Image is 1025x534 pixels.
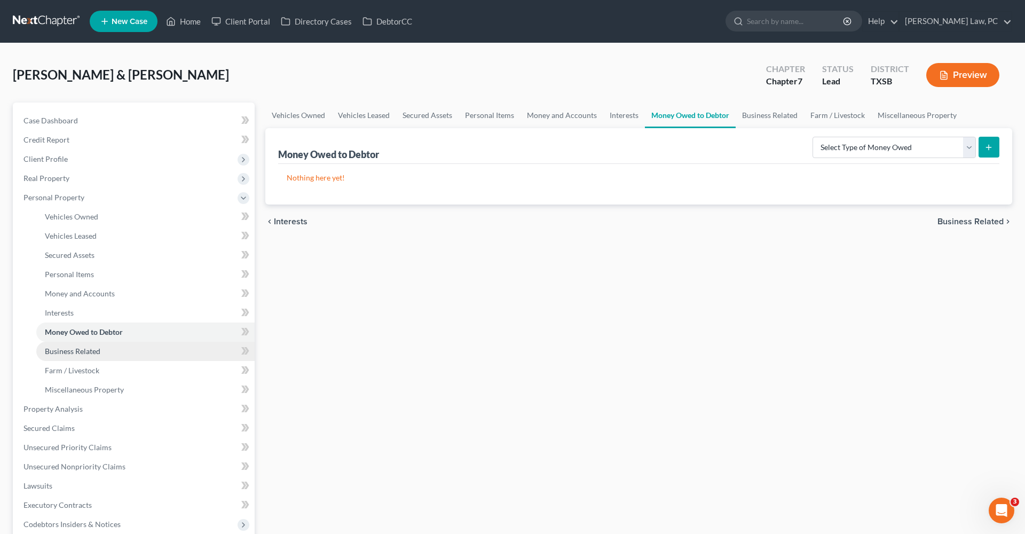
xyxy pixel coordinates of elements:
[926,63,999,87] button: Preview
[937,217,1004,226] span: Business Related
[112,18,147,26] span: New Case
[15,399,255,419] a: Property Analysis
[871,75,909,88] div: TXSB
[23,443,112,452] span: Unsecured Priority Claims
[45,327,123,336] span: Money Owed to Debtor
[36,323,255,342] a: Money Owed to Debtor
[357,12,417,31] a: DebtorCC
[13,67,229,82] span: [PERSON_NAME] & [PERSON_NAME]
[747,11,845,31] input: Search by name...
[863,12,898,31] a: Help
[1011,498,1019,506] span: 3
[521,103,603,128] a: Money and Accounts
[23,500,92,509] span: Executory Contracts
[645,103,736,128] a: Money Owed to Debtor
[265,103,332,128] a: Vehicles Owned
[23,462,125,471] span: Unsecured Nonpriority Claims
[36,265,255,284] a: Personal Items
[766,75,805,88] div: Chapter
[871,63,909,75] div: District
[1004,217,1012,226] i: chevron_right
[15,457,255,476] a: Unsecured Nonpriority Claims
[275,12,357,31] a: Directory Cases
[36,380,255,399] a: Miscellaneous Property
[161,12,206,31] a: Home
[36,284,255,303] a: Money and Accounts
[332,103,396,128] a: Vehicles Leased
[989,498,1014,523] iframe: Intercom live chat
[45,250,94,260] span: Secured Assets
[15,111,255,130] a: Case Dashboard
[274,217,307,226] span: Interests
[287,172,991,183] p: Nothing here yet!
[822,75,854,88] div: Lead
[459,103,521,128] a: Personal Items
[15,419,255,438] a: Secured Claims
[23,174,69,183] span: Real Property
[736,103,804,128] a: Business Related
[45,385,124,394] span: Miscellaneous Property
[15,476,255,496] a: Lawsuits
[23,154,68,163] span: Client Profile
[23,116,78,125] span: Case Dashboard
[36,246,255,265] a: Secured Assets
[15,496,255,515] a: Executory Contracts
[36,226,255,246] a: Vehicles Leased
[36,303,255,323] a: Interests
[23,481,52,490] span: Lawsuits
[36,342,255,361] a: Business Related
[23,423,75,433] span: Secured Claims
[45,270,94,279] span: Personal Items
[23,404,83,413] span: Property Analysis
[798,76,802,86] span: 7
[265,217,274,226] i: chevron_left
[603,103,645,128] a: Interests
[900,12,1012,31] a: [PERSON_NAME] Law, PC
[396,103,459,128] a: Secured Assets
[822,63,854,75] div: Status
[23,135,69,144] span: Credit Report
[278,148,381,161] div: Money Owed to Debtor
[766,63,805,75] div: Chapter
[23,193,84,202] span: Personal Property
[206,12,275,31] a: Client Portal
[45,366,99,375] span: Farm / Livestock
[45,212,98,221] span: Vehicles Owned
[15,130,255,150] a: Credit Report
[36,207,255,226] a: Vehicles Owned
[45,308,74,317] span: Interests
[265,217,307,226] button: chevron_left Interests
[45,347,100,356] span: Business Related
[937,217,1012,226] button: Business Related chevron_right
[45,289,115,298] span: Money and Accounts
[45,231,97,240] span: Vehicles Leased
[804,103,871,128] a: Farm / Livestock
[36,361,255,380] a: Farm / Livestock
[871,103,963,128] a: Miscellaneous Property
[15,438,255,457] a: Unsecured Priority Claims
[23,520,121,529] span: Codebtors Insiders & Notices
